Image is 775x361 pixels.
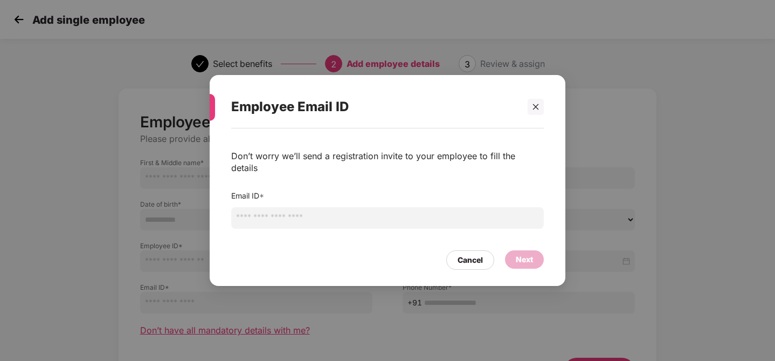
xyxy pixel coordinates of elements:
[516,254,533,265] div: Next
[231,86,518,128] div: Employee Email ID
[458,254,483,266] div: Cancel
[532,103,539,111] span: close
[231,150,544,174] div: Don’t worry we’ll send a registration invite to your employee to fill the details
[231,191,264,200] label: Email ID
